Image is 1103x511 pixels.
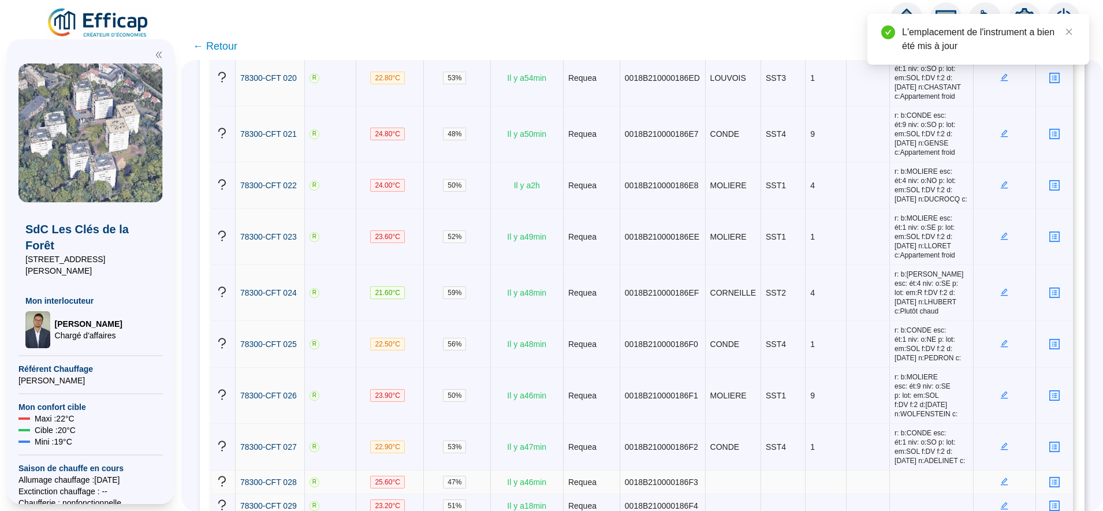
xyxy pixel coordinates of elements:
[1049,441,1060,453] span: profile
[1014,8,1035,29] span: setting
[240,340,297,349] span: 78300-CFT 025
[1049,180,1060,191] span: profile
[507,340,546,349] span: Il y a 48 min
[25,311,50,348] img: Chargé d'affaires
[1000,73,1008,81] span: edit
[936,8,956,29] span: fund
[370,441,405,453] span: 22.90 °C
[1063,25,1075,38] a: Close
[514,181,540,190] span: Il y a 2 h
[310,501,319,511] span: R
[1049,338,1060,350] span: profile
[370,338,405,350] span: 22.50 °C
[240,478,297,487] span: 78300-CFT 028
[443,389,466,402] span: 50 %
[18,363,163,375] span: Référent Chauffage
[240,232,297,241] span: 78300-CFT 023
[216,499,228,511] span: question
[710,181,747,190] span: MOLIERE
[18,401,163,413] span: Mon confort cible
[625,288,699,297] span: 0018B210000186EF
[240,338,297,350] a: 78300-CFT 025
[507,73,546,83] span: Il y a 54 min
[155,51,163,59] span: double-left
[625,129,699,139] span: 0018B210000186E7
[1049,287,1060,299] span: profile
[370,128,405,140] span: 24.80 °C
[1000,391,1008,399] span: edit
[310,232,319,242] span: R
[1049,128,1060,140] span: profile
[240,129,297,139] span: 78300-CFT 021
[766,442,786,452] span: SST4
[18,486,163,497] span: Exctinction chauffage : --
[564,321,620,368] td: Requea
[810,340,815,349] span: 1
[18,497,163,509] span: Chaufferie : non fonctionnelle
[310,73,319,83] span: R
[810,181,815,190] span: 4
[902,25,1075,53] div: L'emplacement de l'instrument a bien été mis à jour
[507,288,546,297] span: Il y a 48 min
[766,288,786,297] span: SST2
[310,340,319,349] span: R
[310,478,319,487] span: R
[1049,476,1060,488] span: profile
[216,389,228,401] span: question
[895,270,968,316] span: r: b:[PERSON_NAME] esc: ét:4 niv: o:SE p: lot: em:R f:DV f:2 d:[DATE] n:LHUBERT c:Plutôt chaud
[240,390,297,402] a: 78300-CFT 026
[710,442,740,452] span: CONDE
[625,73,700,83] span: 0018B210000186ED
[564,50,620,106] td: Requea
[710,129,740,139] span: CONDE
[507,232,546,241] span: Il y a 49 min
[1000,502,1008,510] span: edit
[895,55,968,101] span: r: b:LOUVOIS esc: ét:1 niv: o:SO p: lot: em:SOL f:DV f:2 d:[DATE] n:CHASTANT c:Appartement froid
[507,478,546,487] span: Il y a 46 min
[240,501,297,510] span: 78300-CFT 029
[370,286,405,299] span: 21.60 °C
[810,232,815,241] span: 1
[625,391,698,400] span: 0018B210000186F1
[310,181,319,191] span: R
[766,129,786,139] span: SST4
[216,440,228,452] span: question
[1049,231,1060,243] span: profile
[310,442,319,452] span: R
[443,441,466,453] span: 53 %
[625,181,699,190] span: 0018B210000186E8
[25,221,156,253] span: SdC Les Clés de la Forêt
[55,330,122,341] span: Chargé d'affaires
[881,25,895,39] span: check-circle
[240,391,297,400] span: 78300-CFT 026
[18,474,163,486] span: Allumage chauffage : [DATE]
[1049,72,1060,84] span: profile
[25,295,156,307] span: Mon interlocuteur
[810,391,815,400] span: 9
[18,462,163,474] span: Saison de chauffe en cours
[240,181,297,190] span: 78300-CFT 022
[564,424,620,471] td: Requea
[310,129,319,139] span: R
[507,501,546,510] span: Il y a 18 min
[625,340,698,349] span: 0018B210000186F0
[35,424,76,436] span: Cible : 20 °C
[895,167,968,204] span: r: b:MOLIERE esc: ét:4 niv: o:NO p: lot: em:SOL f:DV f:2 d:[DATE] n:DUCROCQ c:
[240,287,297,299] a: 78300-CFT 024
[35,436,72,447] span: Mini : 19 °C
[969,2,1001,35] img: alerts
[310,391,319,401] span: R
[240,73,297,83] span: 78300-CFT 020
[1048,2,1080,35] img: alerts
[240,441,297,453] a: 78300-CFT 027
[895,326,968,363] span: r: b:CONDE esc: ét:1 niv: o:NE p: lot: em:SOL f:DV f:2 d:[DATE] n:PEDRON c:
[766,181,786,190] span: SST1
[46,7,151,39] img: efficap energie logo
[240,231,297,243] a: 78300-CFT 023
[370,179,405,192] span: 24.00 °C
[240,72,297,84] a: 78300-CFT 020
[810,73,815,83] span: 1
[443,72,466,84] span: 53 %
[1000,181,1008,189] span: edit
[766,340,786,349] span: SST4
